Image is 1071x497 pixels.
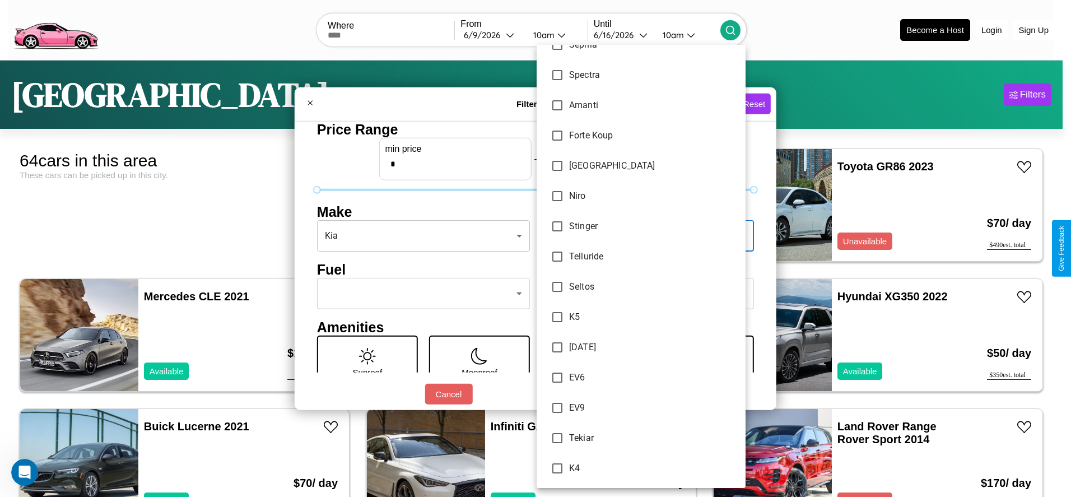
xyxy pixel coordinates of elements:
span: EV6 [569,371,737,384]
iframe: Intercom live chat [11,459,38,486]
span: [DATE] [569,341,737,354]
span: Stinger [569,220,737,233]
span: K4 [569,462,737,475]
span: Forte Koup [569,129,737,142]
span: Sephia [569,38,737,52]
span: Telluride [569,250,737,263]
div: Give Feedback [1058,226,1065,271]
span: K5 [569,310,737,324]
span: [GEOGRAPHIC_DATA] [569,159,737,173]
span: Tekiar [569,431,737,445]
span: EV9 [569,401,737,415]
span: Amanti [569,99,737,112]
span: Spectra [569,68,737,82]
span: Seltos [569,280,737,294]
span: Niro [569,189,737,203]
